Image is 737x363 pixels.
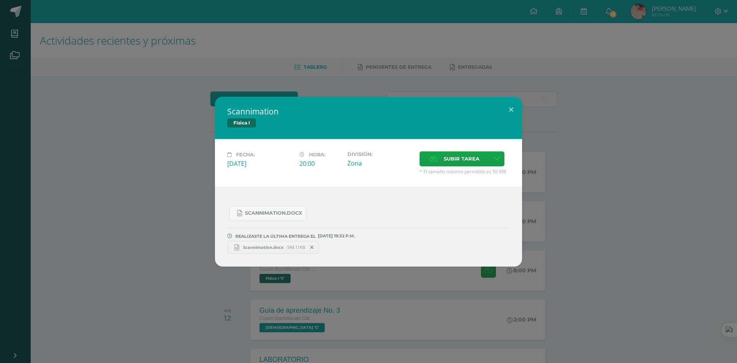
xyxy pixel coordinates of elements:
[235,234,316,239] span: REALIZASTE LA ÚLTIMA ENTREGA EL
[227,241,319,254] a: Scannimation.docx 593.11KB
[227,118,256,128] span: Física I
[229,206,306,221] a: Scannimation.docx
[236,152,255,157] span: Fecha:
[239,244,287,250] span: Scannimation.docx
[299,159,341,168] div: 20:00
[245,210,302,216] span: Scannimation.docx
[347,151,413,157] label: División:
[444,152,479,166] span: Subir tarea
[347,159,413,167] div: Zona
[500,97,522,123] button: Close (Esc)
[306,243,319,252] span: Remover entrega
[227,106,510,117] h2: Scannimation
[287,244,305,250] span: 593.11KB
[227,159,293,168] div: [DATE]
[420,168,510,175] span: * El tamaño máximo permitido es 50 MB
[309,152,326,157] span: Hora:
